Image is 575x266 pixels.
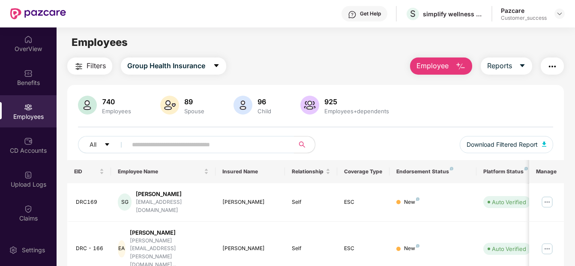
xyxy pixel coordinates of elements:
[344,245,383,253] div: ESC
[460,136,553,153] button: Download Filtered Report
[222,245,279,253] div: [PERSON_NAME]
[130,229,209,237] div: [PERSON_NAME]
[285,160,337,183] th: Relationship
[416,197,419,201] img: svg+xml;base64,PHN2ZyB4bWxucz0iaHR0cDovL3d3dy53My5vcmcvMjAwMC9zdmciIHdpZHRoPSI4IiBoZWlnaHQ9IjgiIH...
[292,245,330,253] div: Self
[111,160,216,183] th: Employee Name
[10,8,66,19] img: New Pazcare Logo
[481,57,532,75] button: Reportscaret-down
[9,246,18,254] img: svg+xml;base64,PHN2ZyBpZD0iU2V0dGluZy0yMHgyMCIgeG1sbnM9Imh0dHA6Ly93d3cudzMub3JnLzIwMDAvc3ZnIiB3aW...
[348,10,356,19] img: svg+xml;base64,PHN2ZyBpZD0iSGVscC0zMngzMiIgeG1sbnM9Imh0dHA6Ly93d3cudzMub3JnLzIwMDAvc3ZnIiB3aWR0aD...
[213,62,220,70] span: caret-down
[104,142,110,148] span: caret-down
[67,160,111,183] th: EID
[294,141,311,148] span: search
[24,103,33,112] img: svg+xml;base64,PHN2ZyBpZD0iRW1wbG95ZWVzIiB4bWxucz0iaHR0cDovL3d3dy53My5vcmcvMjAwMC9zdmciIHdpZHRoPS...
[90,140,96,149] span: All
[492,245,526,253] div: Auto Verified
[76,245,104,253] div: DRC - 166
[76,198,104,206] div: DRC169
[67,57,112,75] button: Filters
[556,10,563,17] img: svg+xml;base64,PHN2ZyBpZD0iRHJvcGRvd24tMzJ4MzIiIHhtbG5zPSJodHRwOi8vd3d3LnczLm9yZy8yMDAwL3N2ZyIgd2...
[234,96,252,115] img: svg+xml;base64,PHN2ZyB4bWxucz0iaHR0cDovL3d3dy53My5vcmcvMjAwMC9zdmciIHhtbG5zOnhsaW5rPSJodHRwOi8vd3...
[121,57,226,75] button: Group Health Insurancecaret-down
[404,198,419,206] div: New
[344,198,383,206] div: ESC
[292,168,324,175] span: Relationship
[24,205,33,213] img: svg+xml;base64,PHN2ZyBpZD0iQ2xhaW0iIHhtbG5zPSJodHRwOi8vd3d3LnczLm9yZy8yMDAwL3N2ZyIgd2lkdGg9IjIwIi...
[183,108,206,115] div: Spouse
[337,160,389,183] th: Coverage Type
[136,198,208,215] div: [EMAIL_ADDRESS][DOMAIN_NAME]
[72,36,128,48] span: Employees
[118,193,132,211] div: SG
[78,136,130,153] button: Allcaret-down
[24,69,33,78] img: svg+xml;base64,PHN2ZyBpZD0iQmVuZWZpdHMiIHhtbG5zPSJodHRwOi8vd3d3LnczLm9yZy8yMDAwL3N2ZyIgd2lkdGg9Ij...
[542,142,546,147] img: svg+xml;base64,PHN2ZyB4bWxucz0iaHR0cDovL3d3dy53My5vcmcvMjAwMC9zdmciIHhtbG5zOnhsaW5rPSJodHRwOi8vd3...
[524,167,528,170] img: svg+xml;base64,PHN2ZyB4bWxucz0iaHR0cDovL3d3dy53My5vcmcvMjAwMC9zdmciIHdpZHRoPSI4IiBoZWlnaHQ9IjgiIH...
[501,6,547,15] div: Pazcare
[501,15,547,21] div: Customer_success
[519,62,526,70] span: caret-down
[323,108,391,115] div: Employees+dependents
[24,35,33,44] img: svg+xml;base64,PHN2ZyBpZD0iSG9tZSIgeG1sbnM9Imh0dHA6Ly93d3cudzMub3JnLzIwMDAvc3ZnIiB3aWR0aD0iMjAiIG...
[455,61,466,72] img: svg+xml;base64,PHN2ZyB4bWxucz0iaHR0cDovL3d3dy53My5vcmcvMjAwMC9zdmciIHhtbG5zOnhsaW5rPSJodHRwOi8vd3...
[410,57,472,75] button: Employee
[292,198,330,206] div: Self
[360,10,381,17] div: Get Help
[183,97,206,106] div: 89
[416,60,449,71] span: Employee
[467,140,538,149] span: Download Filtered Report
[547,61,557,72] img: svg+xml;base64,PHN2ZyB4bWxucz0iaHR0cDovL3d3dy53My5vcmcvMjAwMC9zdmciIHdpZHRoPSIyNCIgaGVpZ2h0PSIyNC...
[483,168,530,175] div: Platform Status
[127,60,205,71] span: Group Health Insurance
[256,97,273,106] div: 96
[492,198,526,206] div: Auto Verified
[216,160,285,183] th: Insured Name
[540,195,554,209] img: manageButton
[323,97,391,106] div: 925
[450,167,453,170] img: svg+xml;base64,PHN2ZyB4bWxucz0iaHR0cDovL3d3dy53My5vcmcvMjAwMC9zdmciIHdpZHRoPSI4IiBoZWlnaHQ9IjgiIH...
[540,242,554,256] img: manageButton
[118,240,126,257] div: EA
[396,168,470,175] div: Endorsement Status
[100,108,133,115] div: Employees
[78,96,97,115] img: svg+xml;base64,PHN2ZyB4bWxucz0iaHR0cDovL3d3dy53My5vcmcvMjAwMC9zdmciIHhtbG5zOnhsaW5rPSJodHRwOi8vd3...
[404,245,419,253] div: New
[100,97,133,106] div: 740
[24,137,33,145] img: svg+xml;base64,PHN2ZyBpZD0iQ0RfQWNjb3VudHMiIGRhdGEtbmFtZT0iQ0QgQWNjb3VudHMiIHhtbG5zPSJodHRwOi8vd3...
[136,190,208,198] div: [PERSON_NAME]
[74,168,98,175] span: EID
[256,108,273,115] div: Child
[416,244,419,248] img: svg+xml;base64,PHN2ZyB4bWxucz0iaHR0cDovL3d3dy53My5vcmcvMjAwMC9zdmciIHdpZHRoPSI4IiBoZWlnaHQ9IjgiIH...
[410,9,416,19] span: S
[87,60,106,71] span: Filters
[160,96,179,115] img: svg+xml;base64,PHN2ZyB4bWxucz0iaHR0cDovL3d3dy53My5vcmcvMjAwMC9zdmciIHhtbG5zOnhsaW5rPSJodHRwOi8vd3...
[300,96,319,115] img: svg+xml;base64,PHN2ZyB4bWxucz0iaHR0cDovL3d3dy53My5vcmcvMjAwMC9zdmciIHhtbG5zOnhsaW5rPSJodHRwOi8vd3...
[74,61,84,72] img: svg+xml;base64,PHN2ZyB4bWxucz0iaHR0cDovL3d3dy53My5vcmcvMjAwMC9zdmciIHdpZHRoPSIyNCIgaGVpZ2h0PSIyNC...
[529,160,564,183] th: Manage
[423,10,483,18] div: simplify wellness india private limited
[24,171,33,179] img: svg+xml;base64,PHN2ZyBpZD0iVXBsb2FkX0xvZ3MiIGRhdGEtbmFtZT0iVXBsb2FkIExvZ3MiIHhtbG5zPSJodHRwOi8vd3...
[294,136,315,153] button: search
[487,60,512,71] span: Reports
[222,198,279,206] div: [PERSON_NAME]
[118,168,202,175] span: Employee Name
[19,246,48,254] div: Settings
